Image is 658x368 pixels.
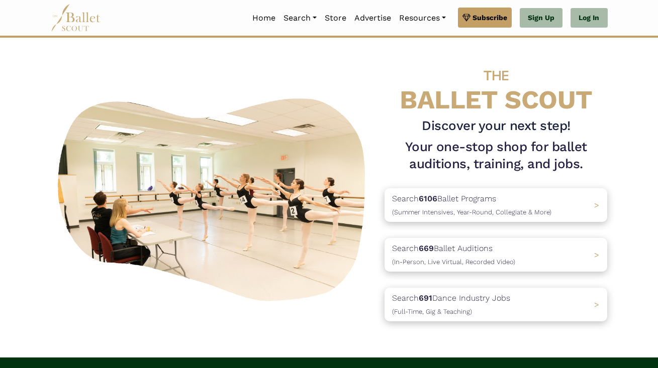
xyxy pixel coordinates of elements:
[462,12,471,23] img: gem.svg
[392,308,472,315] span: (Full-Time, Gig & Teaching)
[392,242,515,268] p: Search Ballet Auditions
[385,188,607,222] a: Search6106Ballet Programs(Summer Intensives, Year-Round, Collegiate & More)>
[571,8,607,28] a: Log In
[392,192,551,218] p: Search Ballet Programs
[520,8,562,28] a: Sign Up
[473,12,507,23] span: Subscribe
[392,258,515,266] span: (In-Person, Live Virtual, Recorded Video)
[350,8,395,29] a: Advertise
[385,117,607,135] h3: Discover your next step!
[51,89,377,306] img: A group of ballerinas talking to each other in a ballet studio
[395,8,450,29] a: Resources
[392,208,551,216] span: (Summer Intensives, Year-Round, Collegiate & More)
[458,8,512,28] a: Subscribe
[392,292,510,317] p: Search Dance Industry Jobs
[385,238,607,272] a: Search669Ballet Auditions(In-Person, Live Virtual, Recorded Video) >
[594,200,599,210] span: >
[419,194,437,203] b: 6106
[385,58,607,113] h4: BALLET SCOUT
[419,293,432,303] b: 691
[385,139,607,173] h1: Your one-stop shop for ballet auditions, training, and jobs.
[594,300,599,309] span: >
[385,288,607,321] a: Search691Dance Industry Jobs(Full-Time, Gig & Teaching) >
[321,8,350,29] a: Store
[248,8,279,29] a: Home
[419,243,434,253] b: 669
[279,8,321,29] a: Search
[594,250,599,260] span: >
[484,67,509,84] span: THE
